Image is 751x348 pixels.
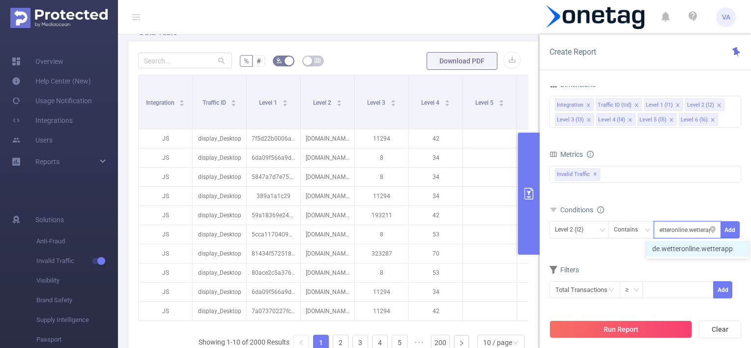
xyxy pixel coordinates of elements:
[139,244,192,263] p: JS
[444,102,450,105] i: icon: caret-down
[179,102,185,105] i: icon: caret-down
[390,102,396,105] i: icon: caret-down
[298,340,304,346] i: icon: left
[202,99,228,106] span: Traffic ID
[301,206,354,225] p: [DOMAIN_NAME]
[737,246,743,252] i: icon: check
[139,283,192,301] p: JS
[598,114,625,126] div: Level 4 (l4)
[315,58,320,63] i: icon: table
[560,206,604,214] span: Conditions
[313,99,333,106] span: Level 2
[644,98,683,111] li: Level 1 (l1)
[710,117,715,123] i: icon: close
[247,302,300,320] p: 7a07370227fc000
[247,206,300,225] p: 59a18369e249bfb
[193,244,246,263] p: display_Desktop
[679,113,718,126] li: Level 6 (l6)
[282,98,288,101] i: icon: caret-up
[634,103,639,109] i: icon: close
[247,187,300,205] p: 389a1a1c29
[625,282,635,298] div: ≥
[390,98,396,101] i: icon: caret-up
[555,113,594,126] li: Level 3 (l3)
[409,187,462,205] p: 34
[444,98,450,104] div: Sort
[444,98,450,101] i: icon: caret-up
[596,98,642,111] li: Traffic ID (tid)
[35,210,64,230] span: Solutions
[614,222,645,238] div: Contains
[367,99,387,106] span: Level 3
[557,114,584,126] div: Level 3 (l3)
[247,148,300,167] p: 6da09f566a9dc06
[12,111,73,130] a: Integrations
[193,263,246,282] p: display_Desktop
[193,129,246,148] p: display_Desktop
[355,263,408,282] p: 8
[355,244,408,263] p: 323287
[409,225,462,244] p: 53
[35,158,59,166] span: Reports
[247,225,300,244] p: 5cca11704094eb8
[646,241,749,257] li: de.wetteronline.wetterapp
[549,47,596,57] span: Create Report
[139,129,192,148] p: JS
[498,102,504,105] i: icon: caret-down
[628,117,633,123] i: icon: close
[557,99,583,112] div: Integration
[409,129,462,148] p: 42
[409,148,462,167] p: 34
[301,187,354,205] p: [DOMAIN_NAME]
[179,98,185,101] i: icon: caret-up
[355,129,408,148] p: 11294
[282,98,288,104] div: Sort
[301,244,354,263] p: [DOMAIN_NAME]
[555,168,600,181] span: Invalid Traffic
[193,168,246,186] p: display_Desktop
[427,52,497,70] button: Download PDF
[685,98,724,111] li: Level 2 (l2)
[259,99,279,106] span: Level 1
[247,283,300,301] p: 6da09f566a9dc06
[12,71,91,91] a: Help Center (New)
[549,150,583,158] span: Metrics
[36,290,118,310] span: Brand Safety
[336,98,342,104] div: Sort
[193,302,246,320] p: display_Desktop
[721,221,740,238] button: Add
[409,244,462,263] p: 70
[139,148,192,167] p: JS
[138,53,232,68] input: Search...
[409,206,462,225] p: 42
[231,98,236,101] i: icon: caret-up
[355,187,408,205] p: 11294
[555,222,590,238] div: Level 2 (l2)
[634,287,639,294] i: icon: down
[139,225,192,244] p: JS
[301,263,354,282] p: [DOMAIN_NAME]
[498,98,504,104] div: Sort
[637,113,677,126] li: Level 5 (l5)
[193,206,246,225] p: display_Desktop
[355,168,408,186] p: 8
[421,99,441,106] span: Level 4
[35,152,59,172] a: Reports
[355,206,408,225] p: 193211
[549,266,579,274] span: Filters
[193,283,246,301] p: display_Desktop
[555,98,594,111] li: Integration
[669,117,674,123] i: icon: close
[513,340,519,347] i: icon: down
[586,117,591,123] i: icon: close
[301,129,354,148] p: [DOMAIN_NAME]
[687,99,714,112] div: Level 2 (l2)
[409,283,462,301] p: 34
[36,251,118,271] span: Invalid Traffic
[36,310,118,330] span: Supply Intelligence
[717,103,722,109] i: icon: close
[179,98,185,104] div: Sort
[36,232,118,251] span: Anti-Fraud
[146,99,176,106] span: Integration
[276,58,282,63] i: icon: bg-colors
